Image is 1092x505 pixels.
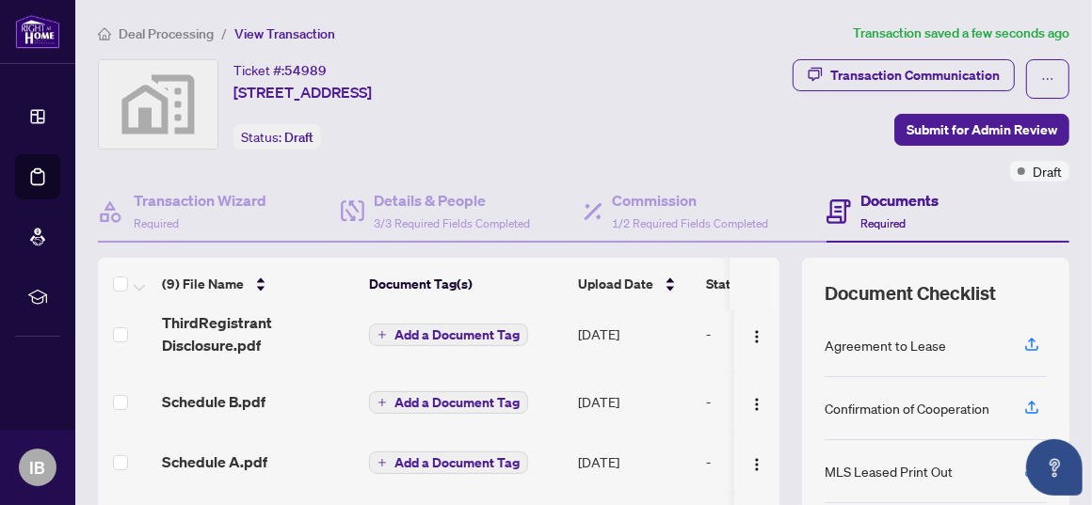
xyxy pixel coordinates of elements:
[1041,72,1054,86] span: ellipsis
[570,296,699,371] td: [DATE]
[98,27,111,40] span: home
[825,398,989,418] div: Confirmation of Cooperation
[361,258,570,310] th: Document Tag(s)
[706,391,851,412] div: -
[369,450,528,475] button: Add a Document Tag
[162,450,267,473] span: Schedule A.pdf
[749,329,764,344] img: Logo
[825,461,953,481] div: MLS Leased Print Out
[374,216,530,230] span: 3/3 Required Fields Completed
[284,129,313,146] span: Draft
[1033,161,1062,181] span: Draft
[369,390,528,415] button: Add a Document Tag
[30,454,46,481] span: IB
[570,258,699,310] th: Upload Date
[374,189,530,212] h4: Details & People
[377,458,387,467] span: plus
[825,280,996,307] span: Document Checklist
[221,23,227,44] li: /
[394,328,520,341] span: Add a Document Tag
[99,60,217,149] img: svg%3e
[369,323,528,347] button: Add a Document Tag
[233,59,327,81] div: Ticket #:
[749,457,764,472] img: Logo
[284,62,327,79] span: 54989
[825,335,946,355] div: Agreement to Lease
[907,115,1057,145] span: Submit for Admin Review
[612,189,768,212] h4: Commission
[570,432,699,492] td: [DATE]
[742,447,772,477] button: Logo
[234,25,335,42] span: View Transaction
[706,274,745,294] span: Status
[377,330,387,339] span: plus
[1026,439,1083,496] button: Open asap
[369,324,528,346] button: Add a Document Tag
[742,387,772,417] button: Logo
[742,319,772,349] button: Logo
[233,81,372,103] span: [STREET_ADDRESS]
[394,456,520,469] span: Add a Document Tag
[860,216,906,230] span: Required
[578,274,653,294] span: Upload Date
[570,371,699,432] td: [DATE]
[134,189,266,212] h4: Transaction Wizard
[369,451,528,474] button: Add a Document Tag
[394,396,520,409] span: Add a Document Tag
[377,398,387,407] span: plus
[134,216,179,230] span: Required
[706,324,851,344] div: -
[612,216,768,230] span: 1/2 Required Fields Completed
[894,114,1069,146] button: Submit for Admin Review
[162,390,265,413] span: Schedule B.pdf
[162,311,354,356] span: ThirdRegistrant Disclosure.pdf
[369,391,528,414] button: Add a Document Tag
[162,274,244,294] span: (9) File Name
[233,124,321,150] div: Status:
[749,397,764,412] img: Logo
[830,60,1000,90] div: Transaction Communication
[119,25,214,42] span: Deal Processing
[699,258,859,310] th: Status
[706,451,851,472] div: -
[853,23,1069,44] article: Transaction saved a few seconds ago
[860,189,939,212] h4: Documents
[154,258,361,310] th: (9) File Name
[15,14,60,49] img: logo
[793,59,1015,91] button: Transaction Communication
